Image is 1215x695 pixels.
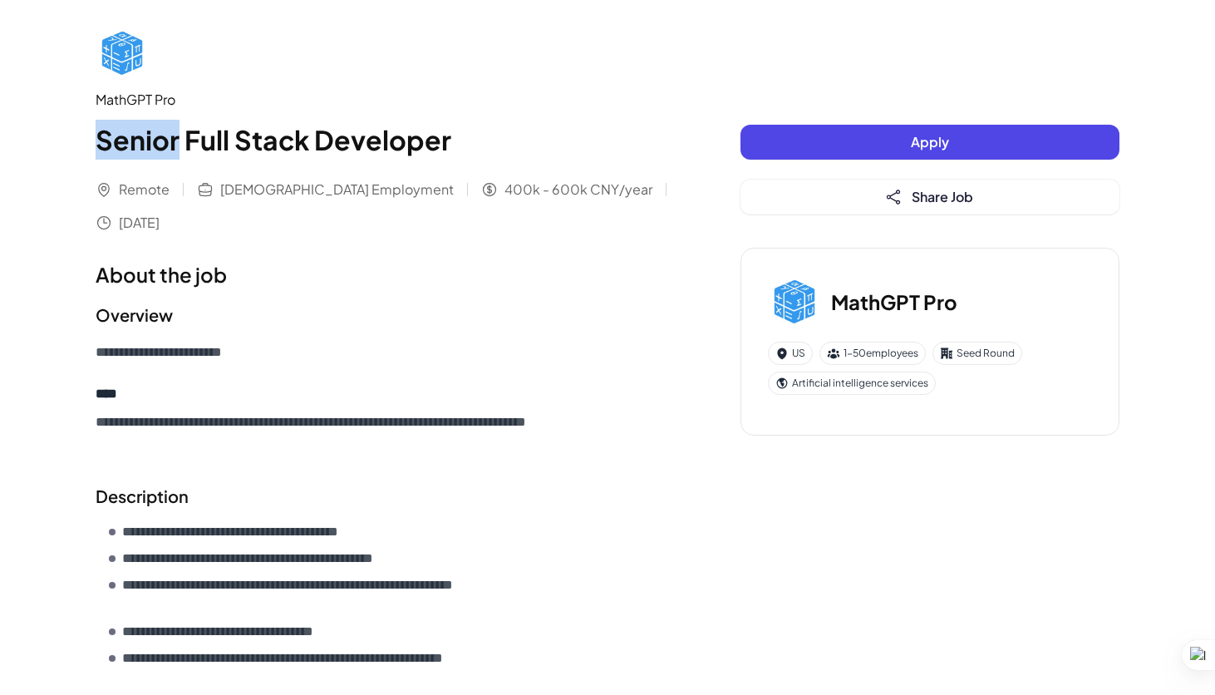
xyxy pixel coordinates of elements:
[911,133,949,150] span: Apply
[96,27,149,80] img: Ma
[220,180,454,200] span: [DEMOGRAPHIC_DATA] Employment
[96,259,674,289] h1: About the job
[740,180,1119,214] button: Share Job
[119,213,160,233] span: [DATE]
[768,342,813,365] div: US
[768,275,821,328] img: Ma
[831,287,957,317] h3: MathGPT Pro
[740,125,1119,160] button: Apply
[504,180,652,200] span: 400k - 600k CNY/year
[768,372,936,395] div: Artificial intelligence services
[119,180,170,200] span: Remote
[96,484,674,509] h2: Description
[819,342,926,365] div: 1-50 employees
[96,120,674,160] h1: Senior Full Stack Developer
[96,303,674,328] h2: Overview
[932,342,1022,365] div: Seed Round
[912,188,973,205] span: Share Job
[96,90,674,110] div: MathGPT Pro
